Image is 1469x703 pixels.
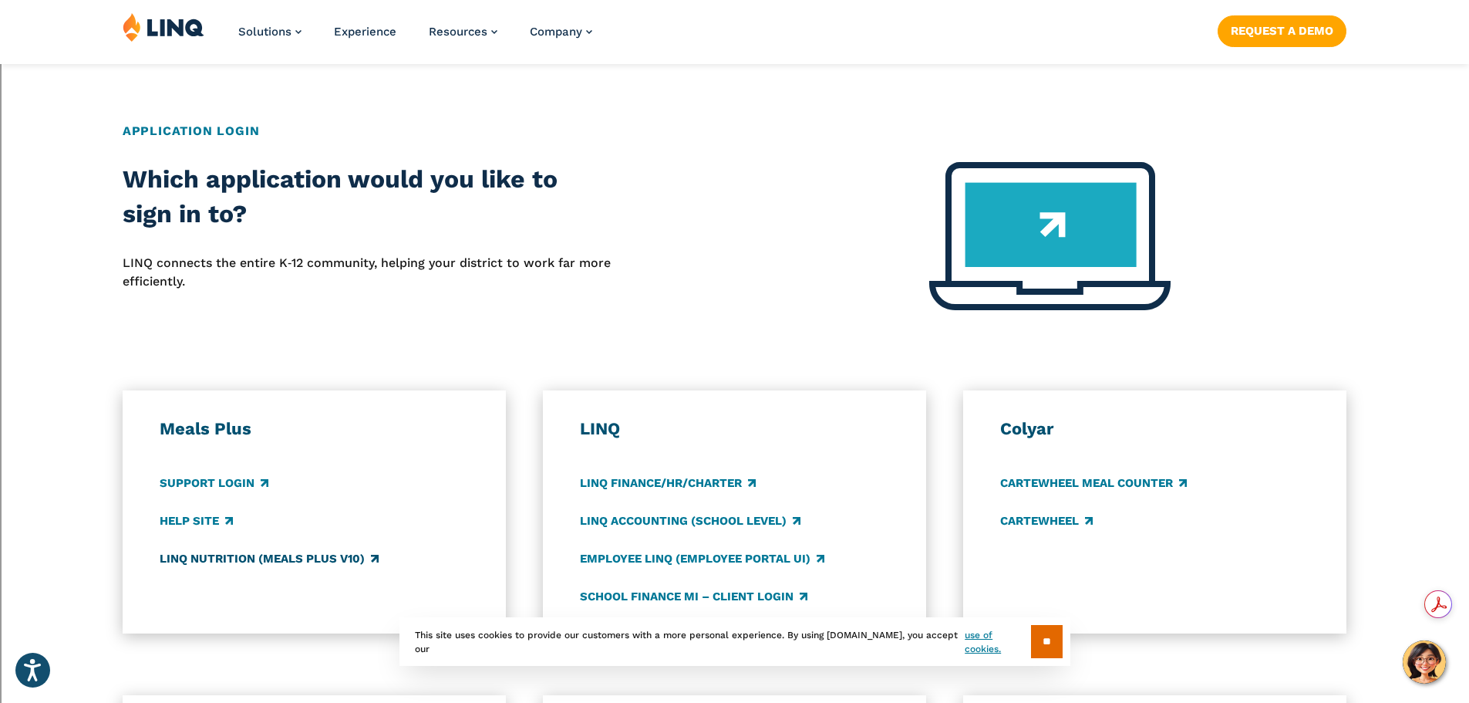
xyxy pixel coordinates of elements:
div: Sign out [6,76,1463,90]
button: Hello, have a question? Let’s chat. [1403,640,1446,684]
a: use of cookies. [965,628,1030,656]
div: Sort New > Old [6,20,1463,34]
nav: Button Navigation [1218,12,1346,46]
div: Sort A > Z [6,6,1463,20]
a: Request a Demo [1218,15,1346,46]
a: Solutions [238,25,302,39]
span: Solutions [238,25,291,39]
a: Experience [334,25,396,39]
span: Resources [429,25,487,39]
div: Options [6,62,1463,76]
span: Company [530,25,582,39]
a: Resources [429,25,497,39]
div: Delete [6,48,1463,62]
a: Company [530,25,592,39]
div: Rename [6,90,1463,103]
img: LINQ | K‑12 Software [123,12,204,42]
div: This site uses cookies to provide our customers with a more personal experience. By using [DOMAIN... [399,617,1070,666]
div: Move To ... [6,34,1463,48]
nav: Primary Navigation [238,12,592,63]
div: Move To ... [6,103,1463,117]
